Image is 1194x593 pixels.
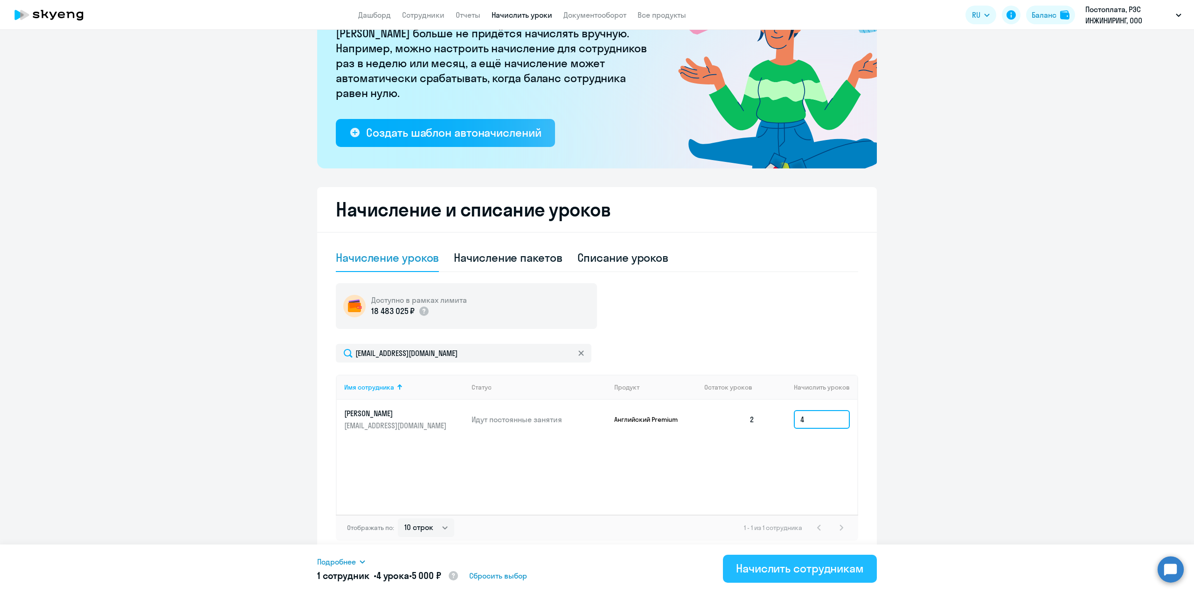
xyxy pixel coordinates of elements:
button: Постоплата, РЭС ИНЖИНИРИНГ, ООО [1081,4,1186,26]
span: Остаток уроков [704,383,752,391]
p: [EMAIL_ADDRESS][DOMAIN_NAME] [344,420,449,431]
span: Подробнее [317,556,356,567]
a: Все продукты [638,10,686,20]
h5: Доступно в рамках лимита [371,295,467,305]
span: 1 - 1 из 1 сотрудника [744,523,802,532]
button: Начислить сотрудникам [723,555,877,583]
div: Начислить сотрудникам [736,561,864,576]
a: Начислить уроки [492,10,552,20]
span: Отображать по: [347,523,394,532]
img: balance [1060,10,1069,20]
span: 4 урока [376,570,409,581]
a: Дашборд [358,10,391,20]
p: [PERSON_NAME] [344,408,449,419]
p: Идут постоянные занятия [472,414,607,425]
a: Отчеты [456,10,480,20]
div: Создать шаблон автоначислений [366,125,541,140]
button: Балансbalance [1026,6,1075,24]
span: RU [972,9,980,21]
span: 5 000 ₽ [412,570,441,581]
div: Начисление уроков [336,250,439,265]
div: Имя сотрудника [344,383,394,391]
div: Продукт [614,383,697,391]
div: Остаток уроков [704,383,762,391]
img: wallet-circle.png [343,295,366,317]
h5: 1 сотрудник • • [317,569,459,583]
a: Сотрудники [402,10,444,20]
p: Постоплата, РЭС ИНЖИНИРИНГ, ООО [1085,4,1172,26]
td: 2 [697,400,762,439]
div: Списание уроков [577,250,669,265]
div: Статус [472,383,492,391]
th: Начислить уроков [762,375,857,400]
a: [PERSON_NAME][EMAIL_ADDRESS][DOMAIN_NAME] [344,408,464,431]
p: Английский Premium [614,415,684,424]
span: Сбросить выбор [469,570,527,581]
div: Начисление пакетов [454,250,562,265]
div: Баланс [1032,9,1056,21]
a: Документооборот [563,10,626,20]
input: Поиск по имени, email, продукту или статусу [336,344,591,363]
div: Имя сотрудника [344,383,464,391]
p: [PERSON_NAME] больше не придётся начислять вручную. Например, можно настроить начисление для сотр... [336,26,653,100]
h2: Начисление и списание уроков [336,198,858,221]
button: Создать шаблон автоначислений [336,119,555,147]
p: 18 483 025 ₽ [371,305,415,317]
button: RU [965,6,996,24]
div: Статус [472,383,607,391]
div: Продукт [614,383,639,391]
